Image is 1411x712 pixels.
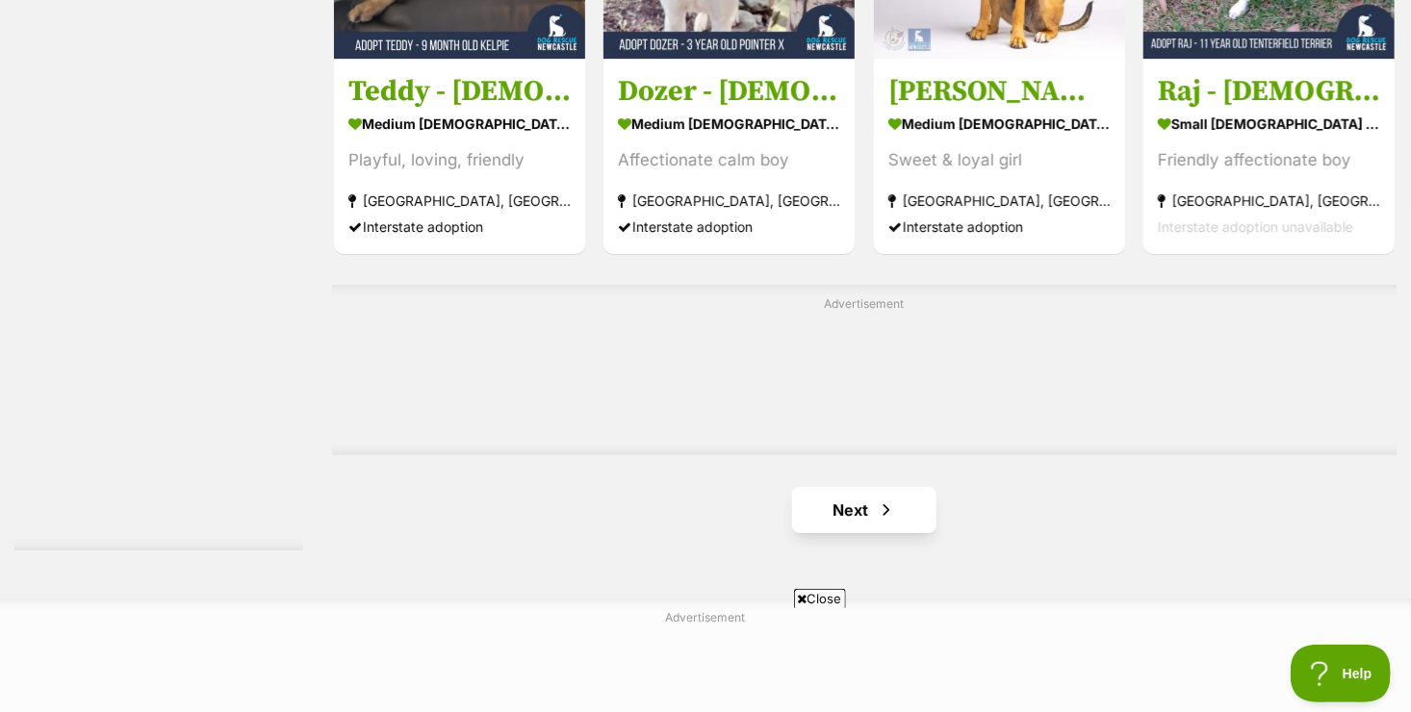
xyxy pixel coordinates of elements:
a: Teddy - [DEMOGRAPHIC_DATA] Kelpie medium [DEMOGRAPHIC_DATA] Dog Playful, loving, friendly [GEOGRA... [334,59,585,254]
h3: Raj - [DEMOGRAPHIC_DATA] Tenterfield Terrier [1158,73,1380,110]
div: Advertisement [332,285,1397,455]
div: Friendly affectionate boy [1158,147,1380,173]
div: Interstate adoption [618,214,840,240]
span: Interstate adoption unavailable [1158,218,1353,235]
nav: Pagination [332,487,1397,533]
strong: [GEOGRAPHIC_DATA], [GEOGRAPHIC_DATA] [348,188,571,214]
strong: [GEOGRAPHIC_DATA], [GEOGRAPHIC_DATA] [888,188,1111,214]
h3: Dozer - [DEMOGRAPHIC_DATA] Pointer X [618,73,840,110]
iframe: Help Scout Beacon - Open [1291,645,1392,702]
a: Dozer - [DEMOGRAPHIC_DATA] Pointer X medium [DEMOGRAPHIC_DATA] Dog Affectionate calm boy [GEOGRAP... [603,59,855,254]
div: Sweet & loyal girl [888,147,1111,173]
div: Playful, loving, friendly [348,147,571,173]
h3: Teddy - [DEMOGRAPHIC_DATA] Kelpie [348,73,571,110]
div: Interstate adoption [348,214,571,240]
strong: small [DEMOGRAPHIC_DATA] Dog [1158,110,1380,138]
span: Close [794,589,846,608]
strong: [GEOGRAPHIC_DATA], [GEOGRAPHIC_DATA] [1158,188,1380,214]
iframe: Advertisement [398,320,1331,436]
strong: [GEOGRAPHIC_DATA], [GEOGRAPHIC_DATA] [618,188,840,214]
div: Affectionate calm boy [618,147,840,173]
strong: medium [DEMOGRAPHIC_DATA] Dog [888,110,1111,138]
h3: [PERSON_NAME] - [DEMOGRAPHIC_DATA] Mixed Breed [888,73,1111,110]
a: Raj - [DEMOGRAPHIC_DATA] Tenterfield Terrier small [DEMOGRAPHIC_DATA] Dog Friendly affectionate b... [1143,59,1395,254]
div: Interstate adoption [888,214,1111,240]
iframe: Advertisement [355,616,1056,702]
strong: medium [DEMOGRAPHIC_DATA] Dog [618,110,840,138]
a: Next page [792,487,936,533]
a: [PERSON_NAME] - [DEMOGRAPHIC_DATA] Mixed Breed medium [DEMOGRAPHIC_DATA] Dog Sweet & loyal girl [... [874,59,1125,254]
strong: medium [DEMOGRAPHIC_DATA] Dog [348,110,571,138]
